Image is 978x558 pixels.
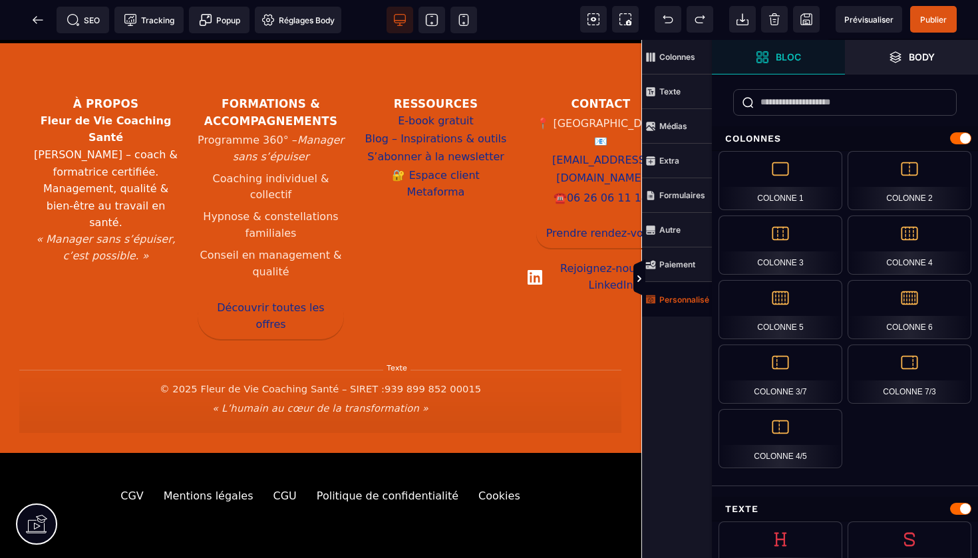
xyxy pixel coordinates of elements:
[793,6,820,33] span: Enregistrer
[198,55,344,90] h3: Formations & accompagnements
[261,13,335,27] span: Réglages Body
[363,127,509,162] a: Espace client Metaforma
[776,52,801,62] strong: Bloc
[761,6,788,33] span: Nettoyage
[273,448,297,465] div: CGU
[233,94,344,123] em: Manager sans s’épuiser
[365,90,507,108] a: Blog – Inspirations & outils
[719,215,842,275] div: Colonne 3
[478,448,520,465] div: Cookies
[712,126,978,151] div: Colonnes
[848,345,971,404] div: Colonne 7/3
[655,6,681,33] span: Défaire
[199,13,240,27] span: Popup
[659,86,681,96] strong: Texte
[642,213,712,247] span: Autre
[528,110,674,148] a: [EMAIL_ADDRESS][DOMAIN_NAME]
[612,6,639,33] span: Capture d'écran
[712,259,725,299] span: Afficher les vues
[642,74,712,109] span: Texte
[719,409,842,468] div: Colonne 4/5
[642,144,712,178] span: Extra
[909,52,935,62] strong: Body
[198,90,344,128] li: Programme 360° –
[25,7,51,33] span: Retour
[317,448,458,465] div: Politique de confidentialité
[198,253,344,299] a: Découvrir toutes les offres
[33,55,179,72] h3: À propos
[33,72,179,192] p: [PERSON_NAME] – coach & formatrice certifiée. Management, qualité & bien-être au travail en santé.
[363,55,509,72] h3: Ressources
[844,15,894,25] span: Prévisualiser
[189,7,249,33] span: Créer une alerte modale
[528,221,674,254] a: Rejoignez-nous sur LinkedIn
[198,205,344,243] li: Conseil en management & qualité
[528,74,674,168] address: 📍 [GEOGRAPHIC_DATA] 📧 ☎️
[580,6,607,33] span: Voir les composants
[642,282,712,317] span: Personnalisé
[198,166,344,205] li: Hypnose & constellations familiales
[642,40,712,74] span: Colonnes
[19,330,621,393] div: Informations
[659,121,687,131] strong: Médias
[198,128,344,167] li: Coaching individuel & collectif
[120,448,144,465] div: CGV
[712,40,845,74] span: Ouvrir les blocs
[848,280,971,339] div: Colonne 6
[41,74,172,104] strong: Fleur de Vie Coaching Santé
[687,6,713,33] span: Rétablir
[450,7,477,33] span: Voir mobile
[659,295,709,305] strong: Personnalisé
[387,7,413,33] span: Voir bureau
[398,72,474,90] a: E-book gratuit
[719,345,842,404] div: Colonne 3/7
[418,7,445,33] span: Voir tablette
[729,6,756,33] span: Importer
[659,52,695,62] strong: Colonnes
[114,7,184,33] span: Code de suivi
[642,247,712,282] span: Paiement
[845,40,978,74] span: Ouvrir les calques
[57,7,109,33] span: Métadata SEO
[528,55,674,72] h3: Contact
[848,151,971,210] div: Colonne 2
[920,15,947,25] span: Publier
[712,497,978,521] div: Texte
[659,156,679,166] strong: Extra
[719,151,842,210] div: Colonne 1
[659,259,695,269] strong: Paiement
[567,148,648,168] a: 06 26 06 11 14
[367,109,504,127] a: S’abonner à la newsletter
[719,280,842,339] div: Colonne 5
[659,225,681,235] strong: Autre
[642,109,712,144] span: Médias
[848,215,971,275] div: Colonne 4
[536,179,665,208] a: Prendre rendez-vous
[164,448,253,465] div: Mentions légales
[836,6,902,33] span: Aperçu
[67,13,100,27] span: SEO
[548,221,674,254] span: Rejoignez-nous sur LinkedIn
[910,6,957,33] span: Enregistrer le contenu
[363,72,509,162] nav: Liens ressources
[642,178,712,213] span: Formulaires
[33,192,179,225] p: « Manager sans s’épuiser, c’est possible. »
[385,343,481,354] span: 939 899 852 00015
[124,13,174,27] span: Tracking
[255,7,341,33] span: Favicon
[33,361,608,376] p: « L’humain au cœur de la transformation »
[19,23,621,393] footer: Pied de page
[33,342,608,357] p: © 2025 Fleur de Vie Coaching Santé – SIRET :
[659,190,705,200] strong: Formulaires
